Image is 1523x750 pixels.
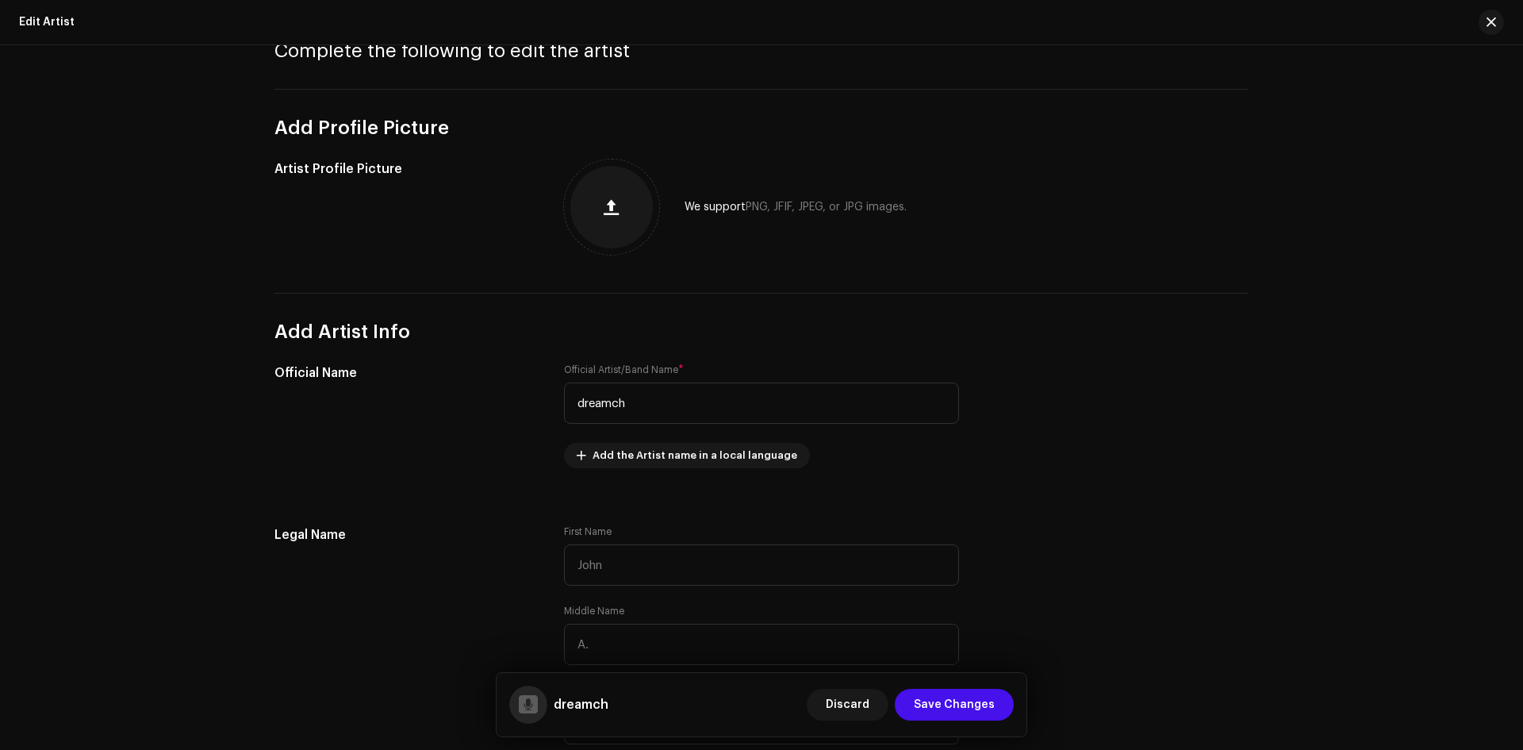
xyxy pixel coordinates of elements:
span: Discard [826,689,869,721]
span: PNG, JFIF, JPEG, or JPG images. [746,202,907,213]
span: Add the Artist name in a local language [593,440,797,471]
input: John Doe [564,383,959,424]
span: Save Changes [914,689,995,721]
h3: Complete the following to edit the artist [274,38,1249,63]
h3: Add Profile Picture [274,115,1249,140]
h3: Add Artist Info [274,319,1249,344]
label: Middle Name [564,605,624,617]
div: We support [685,201,907,213]
h5: Artist Profile Picture [274,160,539,179]
button: Discard [807,689,888,721]
input: John [564,544,959,586]
label: Official Artist/Band Name [564,363,684,376]
h5: Official Name [274,363,539,383]
label: First Name [564,525,612,538]
input: A. [564,624,959,665]
button: Add the Artist name in a local language [564,443,810,468]
h5: Legal Name [274,525,539,544]
h5: dreamch [554,695,608,714]
button: Save Changes [895,689,1014,721]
